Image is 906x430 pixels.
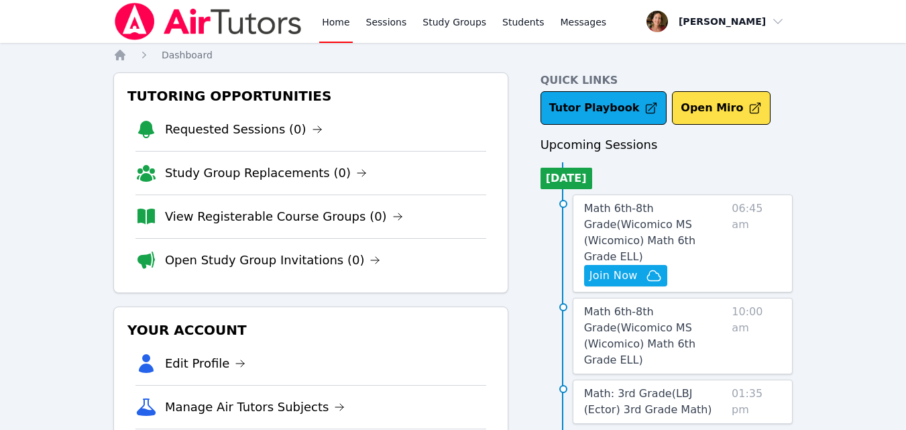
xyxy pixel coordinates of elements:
a: Manage Air Tutors Subjects [165,398,345,417]
span: Join Now [589,268,638,284]
span: 10:00 am [732,304,781,368]
a: Tutor Playbook [541,91,667,125]
a: Math 6th-8th Grade(Wicomico MS (Wicomico) Math 6th Grade ELL) [584,304,727,368]
h4: Quick Links [541,72,793,89]
li: [DATE] [541,168,592,189]
a: Study Group Replacements (0) [165,164,367,182]
h3: Tutoring Opportunities [125,84,497,108]
span: Dashboard [162,50,213,60]
span: 01:35 pm [732,386,781,418]
span: 06:45 am [732,201,781,286]
button: Open Miro [672,91,771,125]
img: Air Tutors [113,3,303,40]
a: View Registerable Course Groups (0) [165,207,403,226]
button: Join Now [584,265,667,286]
a: Open Study Group Invitations (0) [165,251,381,270]
a: Edit Profile [165,354,246,373]
span: Messages [561,15,607,29]
a: Math 6th-8th Grade(Wicomico MS (Wicomico) Math 6th Grade ELL) [584,201,727,265]
span: Math 6th-8th Grade ( Wicomico MS (Wicomico) Math 6th Grade ELL ) [584,202,695,263]
h3: Upcoming Sessions [541,136,793,154]
span: Math 6th-8th Grade ( Wicomico MS (Wicomico) Math 6th Grade ELL ) [584,305,695,366]
nav: Breadcrumb [113,48,793,62]
a: Requested Sessions (0) [165,120,323,139]
h3: Your Account [125,318,497,342]
a: Math: 3rd Grade(LBJ (Ector) 3rd Grade Math) [584,386,726,418]
a: Dashboard [162,48,213,62]
span: Math: 3rd Grade ( LBJ (Ector) 3rd Grade Math ) [584,387,712,416]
